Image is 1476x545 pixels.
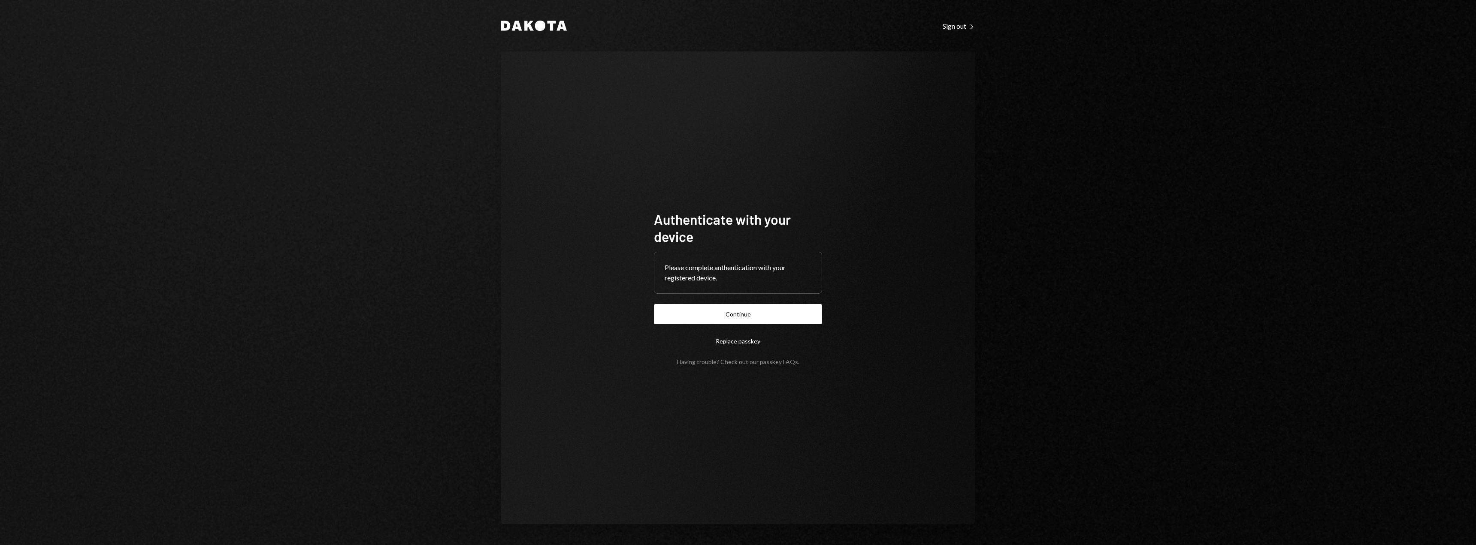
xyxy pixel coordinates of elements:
a: passkey FAQs [760,358,798,366]
div: Having trouble? Check out our . [677,358,799,365]
h1: Authenticate with your device [654,211,822,245]
button: Continue [654,304,822,324]
button: Replace passkey [654,331,822,351]
div: Please complete authentication with your registered device. [665,262,811,283]
div: Sign out [943,22,975,30]
a: Sign out [943,21,975,30]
